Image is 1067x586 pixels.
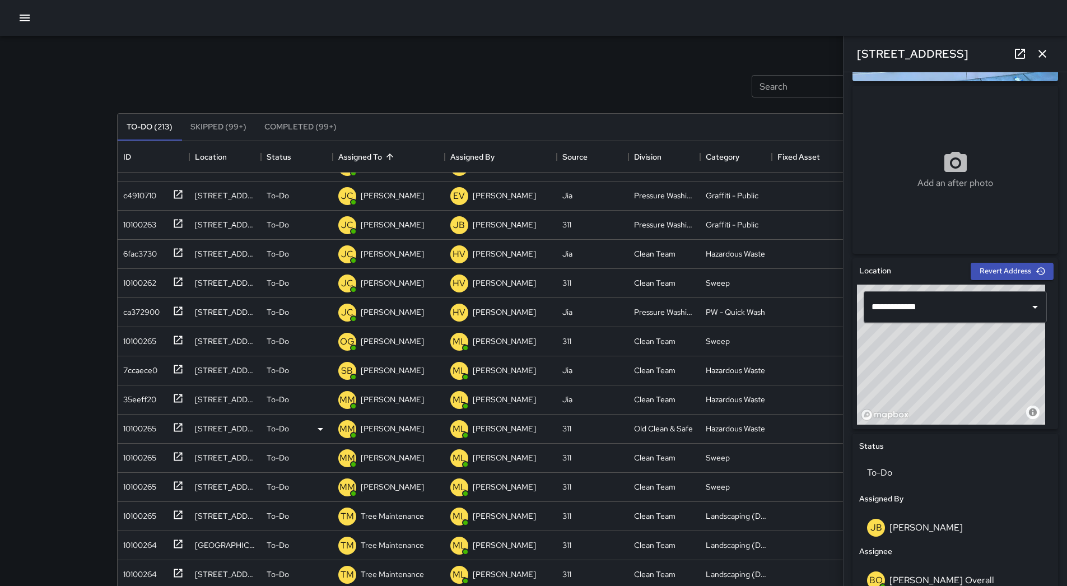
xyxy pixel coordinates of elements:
[453,218,465,232] p: JB
[634,365,675,376] div: Clean Team
[473,540,536,551] p: [PERSON_NAME]
[562,336,571,347] div: 311
[453,539,466,552] p: ML
[119,331,156,347] div: 10100265
[361,394,424,405] p: [PERSON_NAME]
[119,418,156,434] div: 10100265
[450,141,495,173] div: Assigned By
[634,141,661,173] div: Division
[453,306,465,319] p: HV
[453,481,466,494] p: ML
[119,564,157,580] div: 10100264
[473,248,536,259] p: [PERSON_NAME]
[339,393,355,407] p: MM
[361,248,424,259] p: [PERSON_NAME]
[123,141,131,173] div: ID
[119,302,160,318] div: ca372900
[341,189,353,203] p: JC
[634,336,675,347] div: Clean Team
[195,365,255,376] div: 231 6th Street
[361,510,424,522] p: Tree Maintenance
[706,569,766,580] div: Landscaping (DG & Weeds)
[267,423,289,434] p: To-Do
[119,477,156,492] div: 10100265
[562,365,572,376] div: Jia
[562,277,571,289] div: 311
[700,141,772,173] div: Category
[195,510,255,522] div: 550 Jessie Street
[195,141,227,173] div: Location
[341,277,353,290] p: JC
[189,141,261,173] div: Location
[361,277,424,289] p: [PERSON_NAME]
[181,114,255,141] button: Skipped (99+)
[119,389,156,405] div: 35eeff20
[706,365,765,376] div: Hazardous Waste
[706,452,730,463] div: Sweep
[195,423,255,434] div: 1185 Market Street
[453,422,466,436] p: ML
[267,481,289,492] p: To-Do
[267,277,289,289] p: To-Do
[706,510,766,522] div: Landscaping (DG & Weeds)
[473,306,536,318] p: [PERSON_NAME]
[706,190,758,201] div: Graffiti - Public
[341,248,353,261] p: JC
[473,481,536,492] p: [PERSON_NAME]
[706,248,765,259] div: Hazardous Waste
[562,540,571,551] div: 311
[562,394,572,405] div: Jia
[267,141,291,173] div: Status
[119,215,156,230] div: 10100263
[195,336,255,347] div: 1475 Mission Street
[634,248,675,259] div: Clean Team
[267,365,289,376] p: To-Do
[119,448,156,463] div: 10100265
[341,306,353,319] p: JC
[361,219,424,230] p: [PERSON_NAME]
[267,306,289,318] p: To-Do
[634,423,693,434] div: Old Clean & Safe
[338,141,382,173] div: Assigned To
[118,114,181,141] button: To-Do (213)
[267,510,289,522] p: To-Do
[562,452,571,463] div: 311
[361,452,424,463] p: [PERSON_NAME]
[453,452,466,465] p: ML
[557,141,628,173] div: Source
[267,452,289,463] p: To-Do
[706,423,765,434] div: Hazardous Waste
[473,219,536,230] p: [PERSON_NAME]
[777,141,820,173] div: Fixed Asset
[119,273,156,289] div: 10100262
[339,481,355,494] p: MM
[453,568,466,582] p: ML
[562,481,571,492] div: 311
[562,306,572,318] div: Jia
[453,277,465,290] p: HV
[634,481,675,492] div: Clean Team
[634,394,675,405] div: Clean Team
[340,335,355,348] p: OG
[195,452,255,463] div: 25 8th Street
[453,510,466,523] p: ML
[634,510,675,522] div: Clean Team
[341,218,353,232] p: JC
[195,306,255,318] div: 93 10th Street
[195,219,255,230] div: 1051 Market Street
[267,219,289,230] p: To-Do
[382,149,398,165] button: Sort
[445,141,557,173] div: Assigned By
[634,452,675,463] div: Clean Team
[361,336,424,347] p: [PERSON_NAME]
[562,569,571,580] div: 311
[195,394,255,405] div: 1231 Market Street
[267,540,289,551] p: To-Do
[267,394,289,405] p: To-Do
[119,360,157,376] div: 7ccaece0
[562,141,588,173] div: Source
[341,539,354,552] p: TM
[267,248,289,259] p: To-Do
[361,190,424,201] p: [PERSON_NAME]
[706,394,765,405] div: Hazardous Waste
